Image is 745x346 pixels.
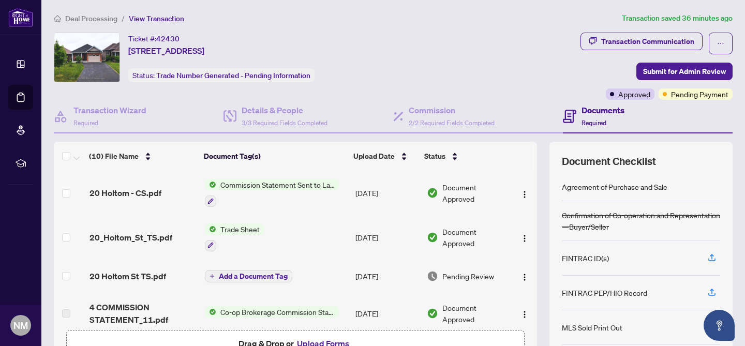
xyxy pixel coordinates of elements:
img: Logo [520,310,529,319]
span: Commission Statement Sent to Lawyer [216,179,339,190]
div: FINTRAC ID(s) [562,252,609,264]
img: Status Icon [205,306,216,318]
div: Ticket #: [128,33,180,44]
img: IMG-X12251423_1.jpg [54,33,120,82]
span: NM [13,318,28,333]
button: Submit for Admin Review [636,63,733,80]
img: Document Status [427,270,438,282]
div: Agreement of Purchase and Sale [562,181,667,192]
span: Document Approved [442,182,508,204]
img: Logo [520,190,529,199]
h4: Documents [582,104,624,116]
img: Document Status [427,308,438,319]
span: plus [210,274,215,279]
img: logo [8,8,33,27]
span: Document Approved [442,226,508,249]
th: Document Tag(s) [200,142,349,171]
div: MLS Sold Print Out [562,322,622,333]
span: 2/2 Required Fields Completed [409,119,495,127]
div: Transaction Communication [601,33,694,50]
span: 4 COMMISSION STATEMENT_11.pdf [90,301,197,326]
button: Add a Document Tag [205,270,292,282]
span: 20_Holtom_St_TS.pdf [90,231,172,244]
button: Open asap [704,310,735,341]
article: Transaction saved 36 minutes ago [622,12,733,24]
div: Status: [128,68,315,82]
span: 20 Holtom - CS.pdf [90,187,161,199]
span: Required [73,119,98,127]
img: Document Status [427,232,438,243]
span: Deal Processing [65,14,117,23]
button: Transaction Communication [580,33,703,50]
button: Logo [516,229,533,246]
div: Confirmation of Co-operation and Representation—Buyer/Seller [562,209,720,232]
span: Submit for Admin Review [643,63,726,80]
button: Status IconCommission Statement Sent to Lawyer [205,179,339,207]
th: Status [420,142,509,171]
th: (10) File Name [85,142,200,171]
button: Logo [516,268,533,284]
th: Upload Date [349,142,420,171]
span: home [54,15,61,22]
span: Add a Document Tag [219,273,288,280]
span: Document Approved [442,302,508,325]
img: Logo [520,273,529,281]
span: Status [424,151,445,162]
span: (10) File Name [89,151,139,162]
span: 20 Holtom St TS.pdf [90,270,166,282]
span: [STREET_ADDRESS] [128,44,204,57]
h4: Details & People [242,104,327,116]
button: Status IconTrade Sheet [205,223,264,251]
span: Upload Date [353,151,395,162]
img: Status Icon [205,179,216,190]
h4: Transaction Wizard [73,104,146,116]
span: ellipsis [717,40,724,47]
img: Status Icon [205,223,216,235]
button: Logo [516,185,533,201]
span: Approved [618,88,650,100]
td: [DATE] [351,215,423,260]
span: View Transaction [129,14,184,23]
button: Logo [516,305,533,322]
img: Document Status [427,187,438,199]
span: Pending Payment [671,88,728,100]
span: Trade Number Generated - Pending Information [156,71,310,80]
img: Logo [520,234,529,243]
td: [DATE] [351,293,423,334]
button: Status IconCo-op Brokerage Commission Statement [205,306,339,318]
span: 42430 [156,34,180,43]
td: [DATE] [351,171,423,215]
span: Document Checklist [562,154,656,169]
td: [DATE] [351,260,423,293]
span: Required [582,119,606,127]
span: Co-op Brokerage Commission Statement [216,306,339,318]
span: Trade Sheet [216,223,264,235]
span: Pending Review [442,270,494,282]
h4: Commission [409,104,495,116]
span: 3/3 Required Fields Completed [242,119,327,127]
li: / [122,12,125,24]
div: FINTRAC PEP/HIO Record [562,287,647,298]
